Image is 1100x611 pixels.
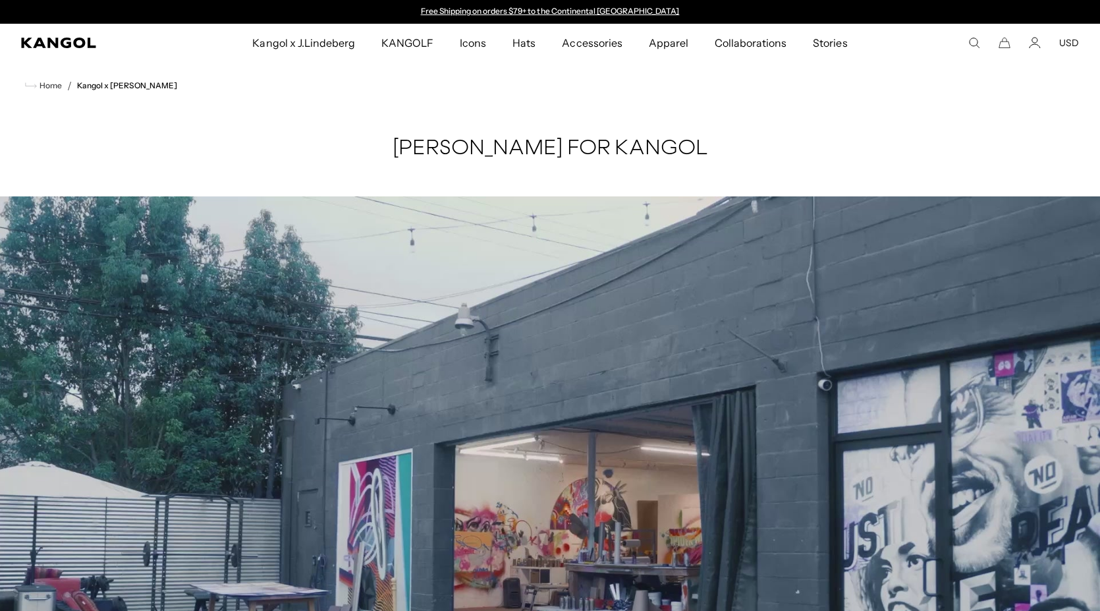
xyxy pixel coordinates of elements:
a: Stories [800,24,860,62]
a: Apparel [636,24,701,62]
a: Hats [499,24,549,62]
span: KANGOLF [381,24,433,62]
h2: [PERSON_NAME] FOR KANGOL [171,136,929,162]
span: Home [37,81,62,90]
span: Icons [460,24,486,62]
span: Kangol x J.Lindeberg [252,24,355,62]
span: Hats [512,24,536,62]
a: Collaborations [701,24,800,62]
a: Kangol [21,38,167,48]
a: Accessories [549,24,635,62]
slideshow-component: Announcement bar [414,7,686,17]
span: Apparel [649,24,688,62]
a: Account [1029,37,1041,49]
div: Announcement [414,7,686,17]
a: KANGOLF [368,24,447,62]
li: / [62,78,72,94]
button: USD [1059,37,1079,49]
a: Icons [447,24,499,62]
span: Accessories [562,24,622,62]
span: Stories [813,24,847,62]
a: Kangol x [PERSON_NAME] [77,81,177,90]
span: Collaborations [715,24,786,62]
button: Cart [999,37,1010,49]
summary: Search here [968,37,980,49]
a: Free Shipping on orders $79+ to the Continental [GEOGRAPHIC_DATA] [421,6,680,16]
a: Home [25,80,62,92]
div: 1 of 2 [414,7,686,17]
a: Kangol x J.Lindeberg [239,24,368,62]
